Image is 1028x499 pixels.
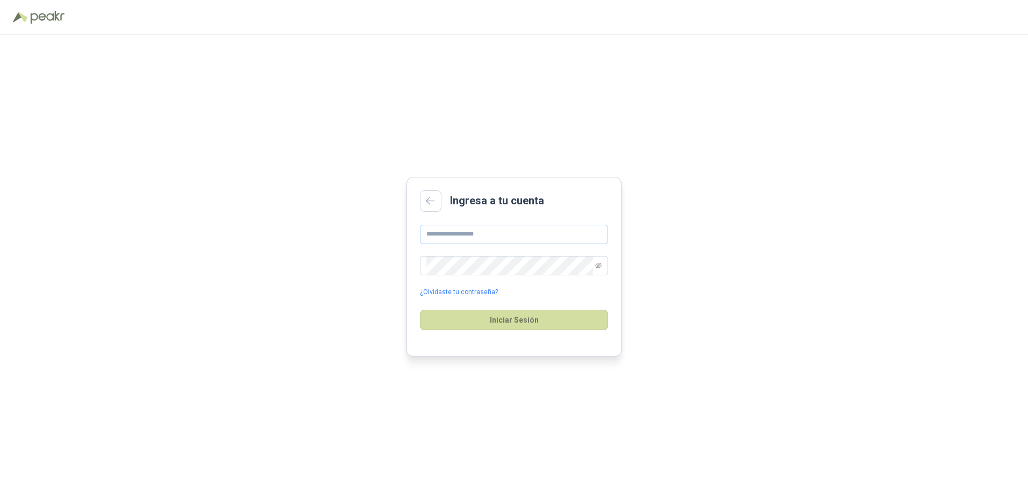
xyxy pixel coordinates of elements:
button: Iniciar Sesión [420,310,608,330]
a: ¿Olvidaste tu contraseña? [420,287,498,297]
img: Logo [13,12,28,23]
h2: Ingresa a tu cuenta [450,193,544,209]
span: eye-invisible [595,262,602,269]
img: Peakr [30,11,65,24]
